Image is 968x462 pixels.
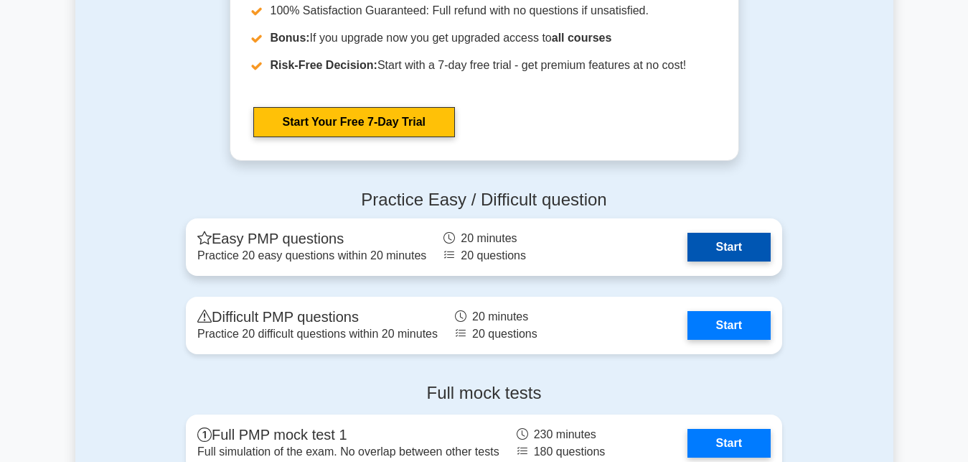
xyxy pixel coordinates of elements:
a: Start [687,233,771,262]
a: Start Your Free 7-Day Trial [253,107,455,137]
a: Start [687,429,771,458]
h4: Practice Easy / Difficult question [186,190,782,211]
h4: Full mock tests [186,383,782,404]
a: Start [687,311,771,340]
